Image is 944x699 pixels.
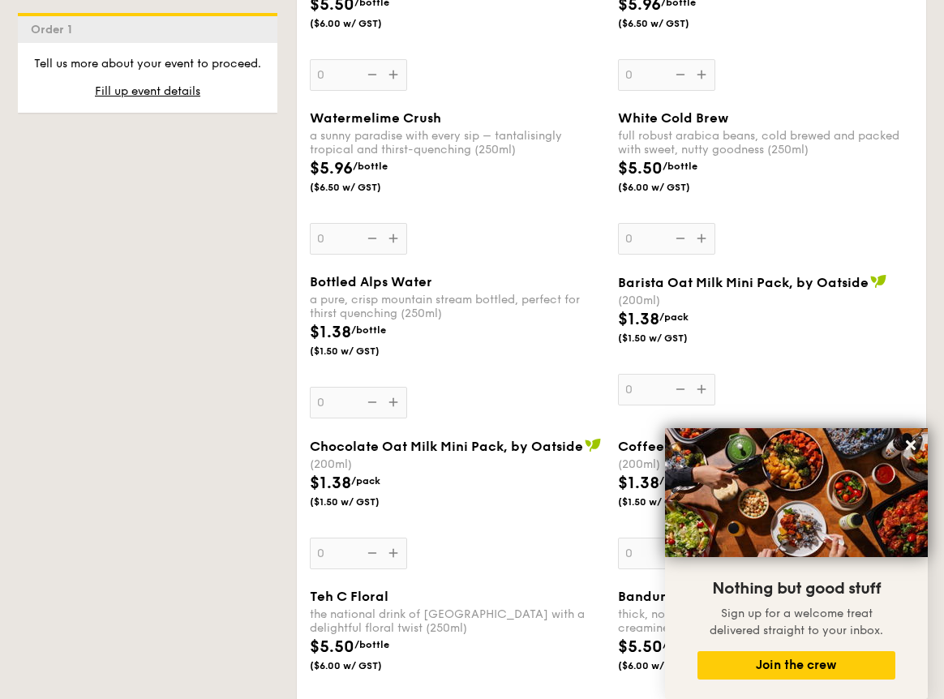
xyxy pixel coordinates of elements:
span: /bottle [353,161,388,172]
span: ($1.50 w/ GST) [618,332,728,345]
div: full robust arabica beans, cold brewed and packed with sweet, nutty goodness (250ml) [618,129,913,157]
span: Chocolate Oat Milk Mini Pack, by Oatside [310,439,583,454]
span: /bottle [663,161,697,172]
span: ($6.00 w/ GST) [618,181,728,194]
span: /bottle [354,639,389,650]
span: /pack [659,311,689,323]
span: Nothing but good stuff [712,579,881,598]
div: a sunny paradise with every sip – tantalisingly tropical and thirst-quenching (250ml) [310,129,605,157]
span: Watermelime Crush [310,110,441,126]
span: Barista Oat Milk Mini Pack, by Oatside [618,275,869,290]
span: /pack [659,475,689,487]
button: Join the crew [697,651,895,680]
span: Sign up for a welcome treat delivered straight to your inbox. [710,607,883,637]
span: ($6.00 w/ GST) [310,17,420,30]
div: the national drink of [GEOGRAPHIC_DATA] with a delightful floral twist (250ml) [310,607,605,635]
span: $5.50 [618,159,663,178]
span: ($6.00 w/ GST) [310,659,420,672]
span: Coffee Oat Milk Mini Pack, by Oatside [618,439,869,454]
span: Bottled Alps Water [310,274,432,289]
span: $5.50 [618,637,663,657]
span: $5.50 [310,637,354,657]
div: (200ml) [310,457,605,471]
span: ($6.50 w/ GST) [618,17,728,30]
div: (200ml) [618,294,913,307]
div: a pure, crisp mountain stream bottled, perfect for thirst quenching (250ml) [310,293,605,320]
span: Order 1 [31,23,79,36]
span: $5.96 [310,159,353,178]
button: Close [898,432,924,458]
img: icon-vegan.f8ff3823.svg [585,438,601,452]
div: thick, not-too-sweet with the perfect amount of creaminess (250ml) [618,607,913,635]
span: $1.38 [618,310,659,329]
span: ($1.50 w/ GST) [310,345,420,358]
span: $1.38 [310,323,351,342]
p: Tell us more about your event to proceed. [31,56,264,72]
span: $1.38 [310,474,351,493]
span: /bottle [663,639,697,650]
div: (200ml) [618,457,913,471]
span: Bandung Gao [618,589,707,604]
img: icon-vegan.f8ff3823.svg [870,274,886,289]
span: Teh C Floral [310,589,388,604]
span: ($1.50 w/ GST) [618,495,728,508]
span: ($6.00 w/ GST) [618,659,728,672]
span: ($1.50 w/ GST) [310,495,420,508]
span: /pack [351,475,380,487]
span: Fill up event details [95,84,200,98]
span: /bottle [351,324,386,336]
span: $1.38 [618,474,659,493]
span: ($6.50 w/ GST) [310,181,420,194]
img: DSC07876-Edit02-Large.jpeg [665,428,928,557]
span: White Cold Brew [618,110,728,126]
